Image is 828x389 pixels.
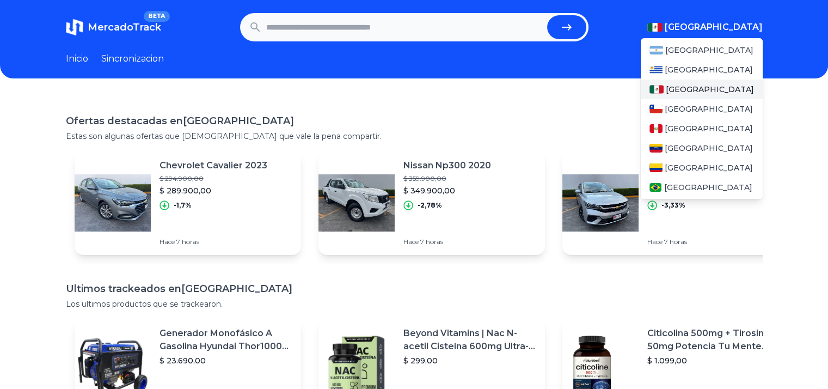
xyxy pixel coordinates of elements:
h1: Ofertas destacadas en [GEOGRAPHIC_DATA] [66,113,763,129]
span: BETA [144,11,169,22]
p: $ 23.690,00 [160,355,292,366]
p: Hace 7 horas [160,238,267,246]
span: [GEOGRAPHIC_DATA] [664,182,752,193]
img: Brasil [649,183,662,192]
img: Featured image [318,165,395,241]
a: Mexico[GEOGRAPHIC_DATA] [641,80,763,99]
span: [GEOGRAPHIC_DATA] [665,162,753,173]
p: -3,33% [661,201,685,210]
span: [GEOGRAPHIC_DATA] [665,123,753,134]
p: $ 349.900,00 [403,185,491,196]
a: Sincronizacion [101,52,164,65]
a: Uruguay[GEOGRAPHIC_DATA] [641,60,763,80]
a: Chile[GEOGRAPHIC_DATA] [641,99,763,119]
p: $ 299,00 [403,355,536,366]
a: Venezuela[GEOGRAPHIC_DATA] [641,138,763,158]
p: Los ultimos productos que se trackearon. [66,299,763,309]
p: Citicolina 500mg + Tirosina 50mg Potencia Tu Mente (120caps) Sabor Sin Sabor [647,327,780,353]
img: MercadoTrack [66,19,83,36]
span: MercadoTrack [88,21,161,33]
button: [GEOGRAPHIC_DATA] [647,21,763,34]
img: Chile [649,105,663,113]
a: Inicio [66,52,88,65]
a: Peru[GEOGRAPHIC_DATA] [641,119,763,138]
a: Featured imageNissan Np300 2020$ 359.900,00$ 349.900,00-2,78%Hace 7 horas [318,150,545,255]
span: [GEOGRAPHIC_DATA] [665,104,753,114]
a: Argentina[GEOGRAPHIC_DATA] [641,40,763,60]
span: [GEOGRAPHIC_DATA] [666,84,754,95]
p: Generador Monofásico A Gasolina Hyundai Thor10000 P 11.5 Kw [160,327,292,353]
p: Nissan Np300 2020 [403,159,491,172]
img: Argentina [649,46,664,54]
p: $ 359.900,00 [403,174,491,183]
p: -2,78% [418,201,442,210]
p: Chevrolet Cavalier 2023 [160,159,267,172]
img: Featured image [75,165,151,241]
img: Uruguay [649,65,663,74]
p: Hace 7 horas [403,238,491,246]
h1: Ultimos trackeados en [GEOGRAPHIC_DATA] [66,281,763,296]
p: $ 1.099,00 [647,355,780,366]
p: -1,7% [174,201,192,210]
img: Mexico [647,23,663,32]
img: Featured image [562,165,639,241]
img: Peru [649,124,663,133]
img: Mexico [649,85,664,94]
img: Venezuela [649,144,663,153]
span: [GEOGRAPHIC_DATA] [665,64,753,75]
p: $ 294.900,00 [160,174,267,183]
a: MercadoTrackBETA [66,19,161,36]
span: [GEOGRAPHIC_DATA] [665,143,753,154]
img: Colombia [649,163,663,172]
p: $ 289.900,00 [160,185,267,196]
a: Featured imageChevrolet Cavalier 2023$ 294.900,00$ 289.900,00-1,7%Hace 7 horas [75,150,301,255]
a: Featured imageChevrolet Aveo 2024$ 299.900,00$ 289.900,00-3,33%Hace 7 horas [562,150,789,255]
span: [GEOGRAPHIC_DATA] [665,21,763,34]
p: Hace 7 horas [647,238,743,246]
p: Estas son algunas ofertas que [DEMOGRAPHIC_DATA] que vale la pena compartir. [66,131,763,142]
a: Brasil[GEOGRAPHIC_DATA] [641,178,763,197]
p: Beyond Vitamins | Nac N-acetil Cisteína 600mg Ultra-premium Con Inulina De Agave (prebiótico Natu... [403,327,536,353]
a: Colombia[GEOGRAPHIC_DATA] [641,158,763,178]
span: [GEOGRAPHIC_DATA] [665,45,753,56]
